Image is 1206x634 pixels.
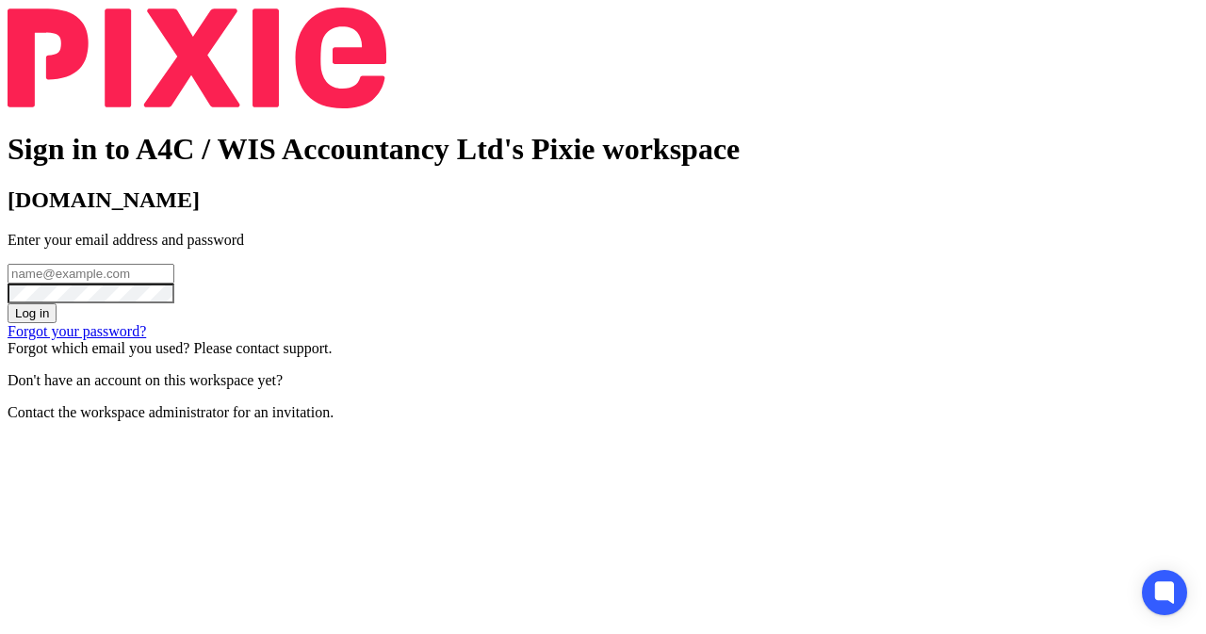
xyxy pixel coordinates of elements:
[8,264,174,284] input: name@example.com
[8,323,146,339] a: Forgot your password?
[8,303,57,323] input: Log in
[8,232,1198,249] p: Enter your email address and password
[8,404,1198,421] p: Contact the workspace administrator for an invitation.
[8,340,232,356] span: Forgot which email you used? Please
[8,187,1198,213] h2: [DOMAIN_NAME]
[8,340,1198,357] div: .
[8,372,1198,389] p: Don't have an account on this workspace yet?
[236,340,328,356] span: contact support
[8,8,386,108] img: Pixie
[8,132,1198,167] h1: Sign in to A4C / WIS Accountancy Ltd's Pixie workspace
